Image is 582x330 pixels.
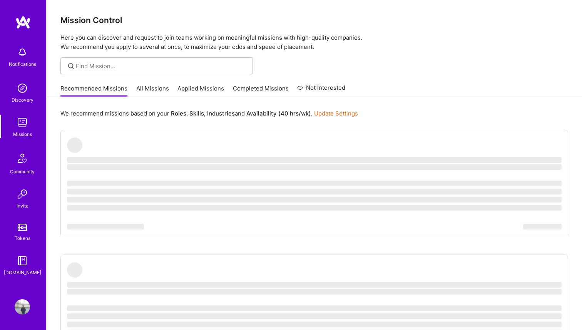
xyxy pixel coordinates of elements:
[15,299,30,315] img: User Avatar
[13,130,32,138] div: Missions
[60,109,358,117] p: We recommend missions based on your , , and .
[207,110,235,117] b: Industries
[76,62,247,70] input: Find Mission...
[177,84,224,97] a: Applied Missions
[17,202,28,210] div: Invite
[15,234,30,242] div: Tokens
[4,268,41,276] div: [DOMAIN_NAME]
[136,84,169,97] a: All Missions
[246,110,311,117] b: Availability (40 hrs/wk)
[15,15,31,29] img: logo
[233,84,289,97] a: Completed Missions
[10,168,35,176] div: Community
[60,15,568,25] h3: Mission Control
[15,253,30,268] img: guide book
[13,299,32,315] a: User Avatar
[15,186,30,202] img: Invite
[13,149,32,168] img: Community
[18,224,27,231] img: tokens
[67,62,75,70] i: icon SearchGrey
[314,110,358,117] a: Update Settings
[15,45,30,60] img: bell
[60,84,127,97] a: Recommended Missions
[297,83,345,97] a: Not Interested
[189,110,204,117] b: Skills
[12,96,33,104] div: Discovery
[60,33,568,52] p: Here you can discover and request to join teams working on meaningful missions with high-quality ...
[15,80,30,96] img: discovery
[171,110,186,117] b: Roles
[15,115,30,130] img: teamwork
[9,60,36,68] div: Notifications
